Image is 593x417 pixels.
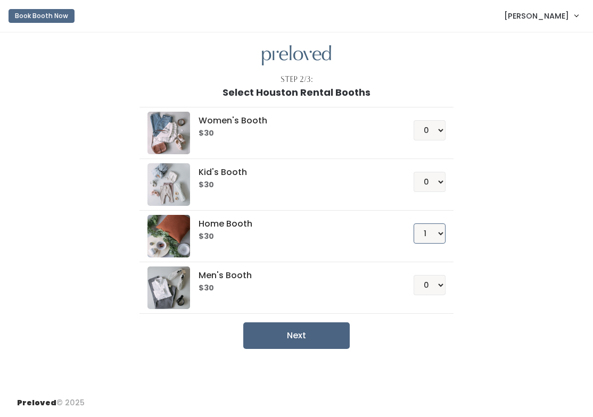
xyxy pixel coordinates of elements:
[199,232,388,241] h6: $30
[262,45,331,66] img: preloved logo
[199,181,388,189] h6: $30
[147,266,190,309] img: preloved logo
[199,168,388,177] h5: Kid's Booth
[504,10,569,22] span: [PERSON_NAME]
[17,397,56,408] span: Preloved
[223,87,370,98] h1: Select Houston Rental Booths
[9,9,75,23] button: Book Booth Now
[199,116,388,126] h5: Women's Booth
[147,112,190,154] img: preloved logo
[9,4,75,28] a: Book Booth Now
[281,74,313,85] div: Step 2/3:
[17,389,85,408] div: © 2025
[243,322,350,349] button: Next
[199,219,388,229] h5: Home Booth
[199,271,388,280] h5: Men's Booth
[147,215,190,257] img: preloved logo
[493,4,589,27] a: [PERSON_NAME]
[147,163,190,206] img: preloved logo
[199,284,388,293] h6: $30
[199,129,388,138] h6: $30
